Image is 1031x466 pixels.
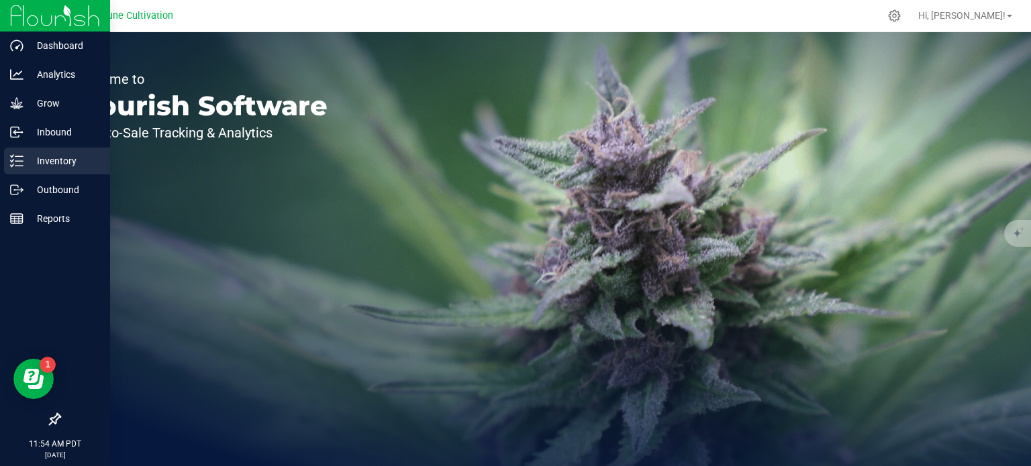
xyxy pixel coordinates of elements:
[23,95,104,111] p: Grow
[918,10,1005,21] span: Hi, [PERSON_NAME]!
[6,438,104,450] p: 11:54 AM PDT
[23,124,104,140] p: Inbound
[886,9,903,22] div: Manage settings
[10,97,23,110] inline-svg: Grow
[10,39,23,52] inline-svg: Dashboard
[10,154,23,168] inline-svg: Inventory
[23,182,104,198] p: Outbound
[23,38,104,54] p: Dashboard
[6,450,104,460] p: [DATE]
[10,183,23,196] inline-svg: Outbound
[72,126,328,139] p: Seed-to-Sale Tracking & Analytics
[10,212,23,225] inline-svg: Reports
[10,68,23,81] inline-svg: Analytics
[13,359,54,399] iframe: Resource center
[10,125,23,139] inline-svg: Inbound
[23,211,104,227] p: Reports
[72,72,328,86] p: Welcome to
[40,357,56,373] iframe: Resource center unread badge
[101,10,173,21] span: Dune Cultivation
[72,93,328,119] p: Flourish Software
[23,66,104,82] p: Analytics
[23,153,104,169] p: Inventory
